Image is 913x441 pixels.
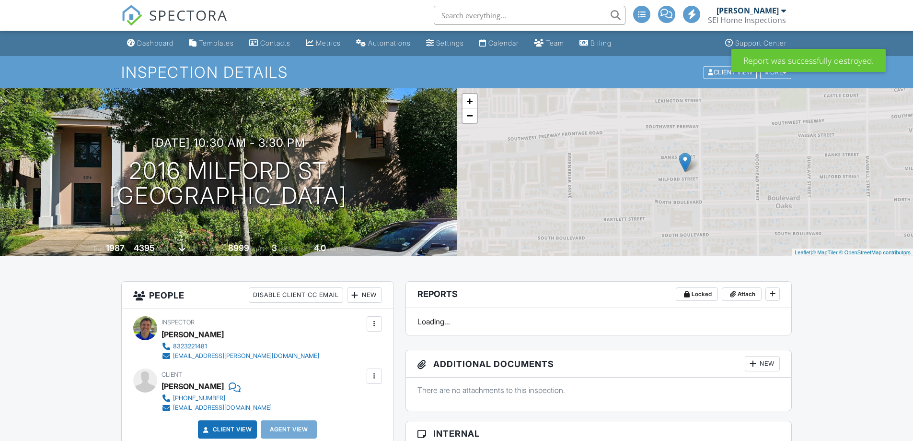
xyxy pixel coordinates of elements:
[475,35,522,52] a: Calendar
[162,371,182,378] span: Client
[590,39,612,47] div: Billing
[162,327,224,342] div: [PERSON_NAME]
[708,15,786,25] div: SEI Home Inspections
[731,49,886,72] div: Report was successfully destroyed.
[462,108,477,123] a: Zoom out
[123,35,177,52] a: Dashboard
[302,35,345,52] a: Metrics
[812,250,838,255] a: © MapTiler
[228,243,249,253] div: 8999
[185,35,238,52] a: Templates
[162,393,272,403] a: [PHONE_NUMBER]
[314,243,326,253] div: 4.0
[272,243,277,253] div: 3
[417,385,780,395] p: There are no attachments to this inspection.
[327,245,355,252] span: bathrooms
[199,39,234,47] div: Templates
[462,94,477,108] a: Zoom in
[703,68,759,75] a: Client View
[546,39,564,47] div: Team
[368,39,411,47] div: Automations
[151,136,305,149] h3: [DATE] 10:30 am - 3:30 pm
[406,350,792,378] h3: Additional Documents
[347,287,382,303] div: New
[173,404,272,412] div: [EMAIL_ADDRESS][DOMAIN_NAME]
[134,243,155,253] div: 4395
[122,282,393,309] h3: People
[316,39,341,47] div: Metrics
[576,35,615,52] a: Billing
[352,35,415,52] a: Automations (Basic)
[260,39,290,47] div: Contacts
[121,13,228,33] a: SPECTORA
[207,245,227,252] span: Lot Size
[162,342,319,351] a: 8323221481
[745,356,780,371] div: New
[530,35,568,52] a: Team
[173,343,207,350] div: 8323221481
[249,287,343,303] div: Disable Client CC Email
[187,245,197,252] span: slab
[106,243,125,253] div: 1987
[201,425,252,434] a: Client View
[162,319,195,326] span: Inspector
[792,249,913,257] div: |
[149,5,228,25] span: SPECTORA
[109,158,347,209] h1: 2016 Milford St [GEOGRAPHIC_DATA]
[162,351,319,361] a: [EMAIL_ADDRESS][PERSON_NAME][DOMAIN_NAME]
[156,245,170,252] span: sq. ft.
[245,35,294,52] a: Contacts
[721,35,790,52] a: Support Center
[121,64,792,81] h1: Inspection Details
[795,250,810,255] a: Leaflet
[436,39,464,47] div: Settings
[121,5,142,26] img: The Best Home Inspection Software - Spectora
[839,250,911,255] a: © OpenStreetMap contributors
[760,66,791,79] div: More
[173,394,225,402] div: [PHONE_NUMBER]
[735,39,786,47] div: Support Center
[162,403,272,413] a: [EMAIL_ADDRESS][DOMAIN_NAME]
[173,352,319,360] div: [EMAIL_ADDRESS][PERSON_NAME][DOMAIN_NAME]
[137,39,173,47] div: Dashboard
[162,379,224,393] div: [PERSON_NAME]
[717,6,779,15] div: [PERSON_NAME]
[94,245,104,252] span: Built
[434,6,625,25] input: Search everything...
[488,39,519,47] div: Calendar
[251,245,263,252] span: sq.ft.
[704,66,757,79] div: Client View
[278,245,305,252] span: bedrooms
[422,35,468,52] a: Settings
